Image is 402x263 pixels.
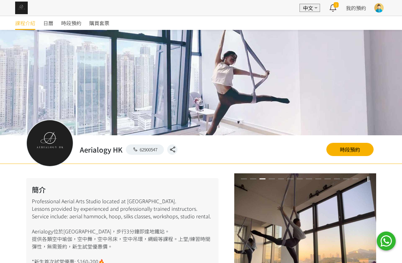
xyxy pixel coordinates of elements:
[15,2,28,14] img: img_61c0148bb0266
[334,2,339,8] span: 1
[326,143,374,156] a: 時段預約
[126,144,164,155] a: 62900547
[89,16,109,30] a: 購買套票
[80,144,123,155] h2: Aerialogy HK
[32,184,213,195] h2: 簡介
[61,19,81,27] span: 時段預約
[43,16,53,30] a: 日曆
[346,4,366,12] a: 我的預約
[15,16,35,30] a: 課程介紹
[15,19,35,27] span: 課程介紹
[43,19,53,27] span: 日曆
[61,16,81,30] a: 時段預約
[89,19,109,27] span: 購買套票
